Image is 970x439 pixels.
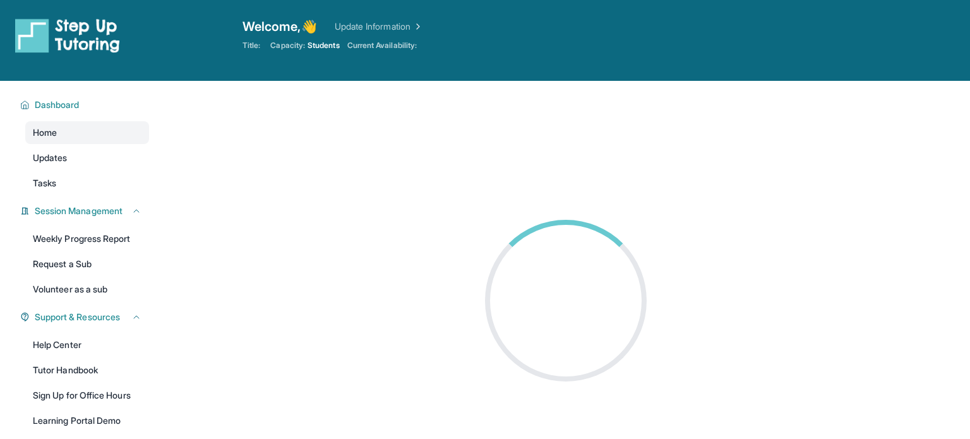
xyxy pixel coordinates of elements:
[308,40,340,51] span: Students
[30,311,141,323] button: Support & Resources
[25,359,149,382] a: Tutor Handbook
[25,253,149,275] a: Request a Sub
[410,20,423,33] img: Chevron Right
[35,311,120,323] span: Support & Resources
[242,18,317,35] span: Welcome, 👋
[25,227,149,250] a: Weekly Progress Report
[25,409,149,432] a: Learning Portal Demo
[25,121,149,144] a: Home
[33,152,68,164] span: Updates
[33,177,56,189] span: Tasks
[35,205,123,217] span: Session Management
[242,40,260,51] span: Title:
[30,205,141,217] button: Session Management
[25,384,149,407] a: Sign Up for Office Hours
[15,18,120,53] img: logo
[25,334,149,356] a: Help Center
[25,147,149,169] a: Updates
[30,99,141,111] button: Dashboard
[347,40,417,51] span: Current Availability:
[335,20,423,33] a: Update Information
[25,278,149,301] a: Volunteer as a sub
[270,40,305,51] span: Capacity:
[25,172,149,195] a: Tasks
[35,99,80,111] span: Dashboard
[33,126,57,139] span: Home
